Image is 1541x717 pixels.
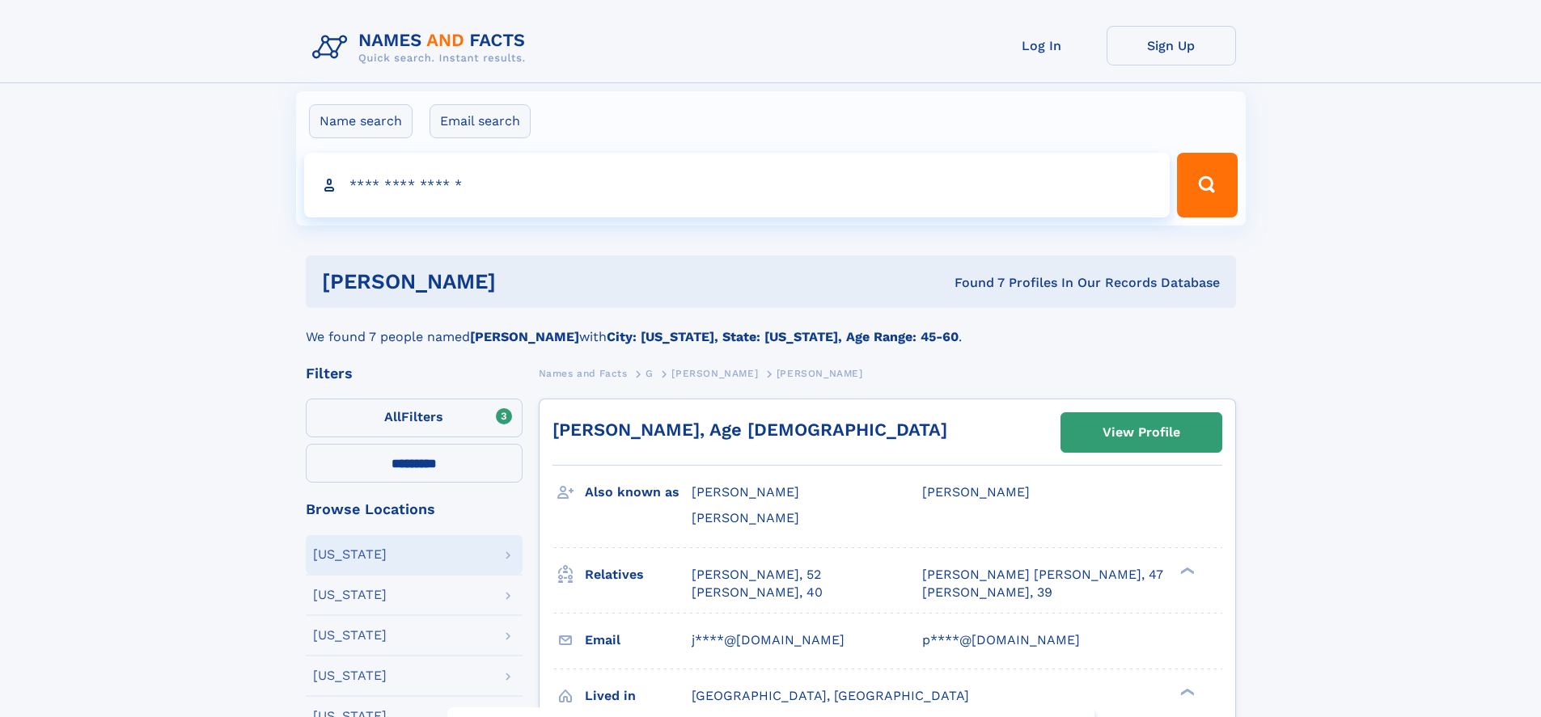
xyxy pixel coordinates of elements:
[692,688,969,703] span: [GEOGRAPHIC_DATA], [GEOGRAPHIC_DATA]
[922,484,1030,500] span: [PERSON_NAME]
[430,104,531,138] label: Email search
[304,153,1171,217] input: search input
[384,409,401,424] span: All
[585,682,692,710] h3: Lived in
[322,272,726,292] h1: [PERSON_NAME]
[309,104,413,138] label: Name search
[306,308,1236,347] div: We found 7 people named with .
[646,363,654,383] a: G
[585,479,692,506] h3: Also known as
[585,626,692,654] h3: Email
[313,629,387,642] div: [US_STATE]
[646,368,654,379] span: G
[1061,413,1221,452] a: View Profile
[306,399,523,437] label: Filters
[607,329,959,344] b: City: [US_STATE], State: [US_STATE], Age Range: 45-60
[692,484,799,500] span: [PERSON_NAME]
[1176,686,1196,697] div: ❯
[692,510,799,525] span: [PERSON_NAME]
[313,669,387,682] div: [US_STATE]
[1176,565,1196,576] div: ❯
[671,368,758,379] span: [PERSON_NAME]
[552,420,947,440] a: [PERSON_NAME], Age [DEMOGRAPHIC_DATA]
[692,566,821,584] a: [PERSON_NAME], 52
[671,363,758,383] a: [PERSON_NAME]
[539,363,628,383] a: Names and Facts
[1177,153,1237,217] button: Search Button
[922,566,1163,584] a: [PERSON_NAME] [PERSON_NAME], 47
[725,274,1220,292] div: Found 7 Profiles In Our Records Database
[922,584,1052,601] a: [PERSON_NAME], 39
[585,561,692,588] h3: Relatives
[977,26,1107,65] a: Log In
[306,502,523,517] div: Browse Locations
[313,548,387,561] div: [US_STATE]
[777,368,863,379] span: [PERSON_NAME]
[1103,414,1180,451] div: View Profile
[306,26,539,70] img: Logo Names and Facts
[1107,26,1236,65] a: Sign Up
[692,584,823,601] a: [PERSON_NAME], 40
[470,329,579,344] b: [PERSON_NAME]
[313,588,387,601] div: [US_STATE]
[306,366,523,381] div: Filters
